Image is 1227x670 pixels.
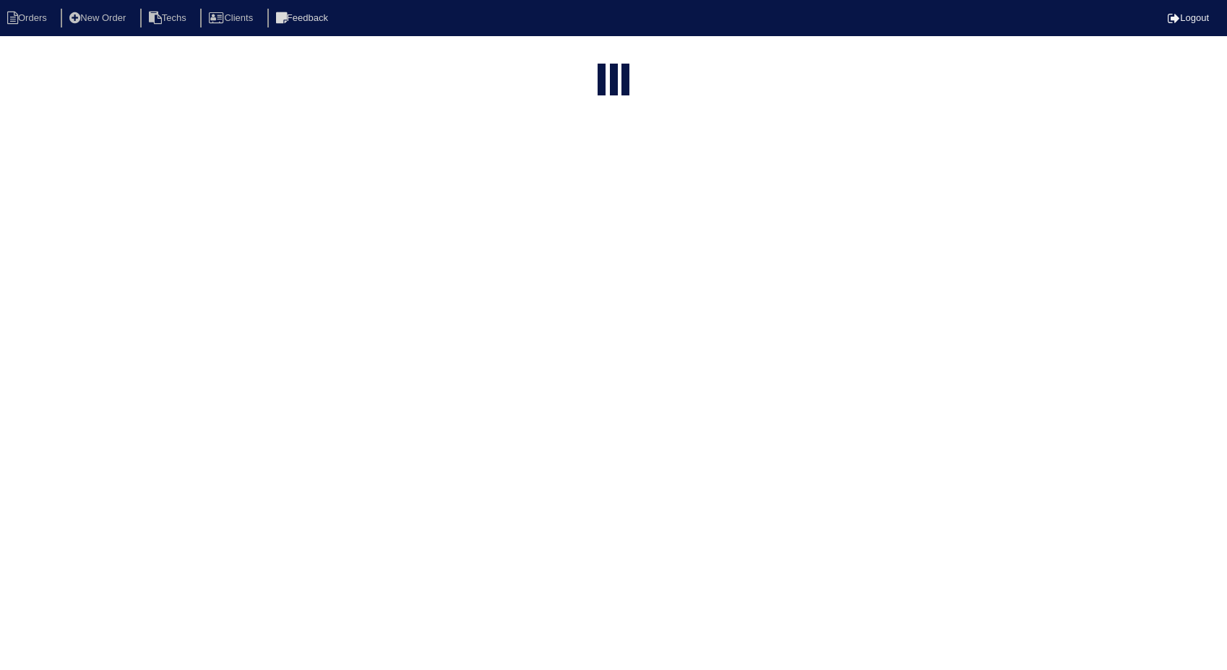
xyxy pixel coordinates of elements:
a: New Order [61,12,137,23]
div: loading... [610,64,618,98]
li: Clients [200,9,264,28]
li: Feedback [267,9,340,28]
a: Logout [1168,12,1209,23]
li: New Order [61,9,137,28]
a: Clients [200,12,264,23]
li: Techs [140,9,198,28]
a: Techs [140,12,198,23]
